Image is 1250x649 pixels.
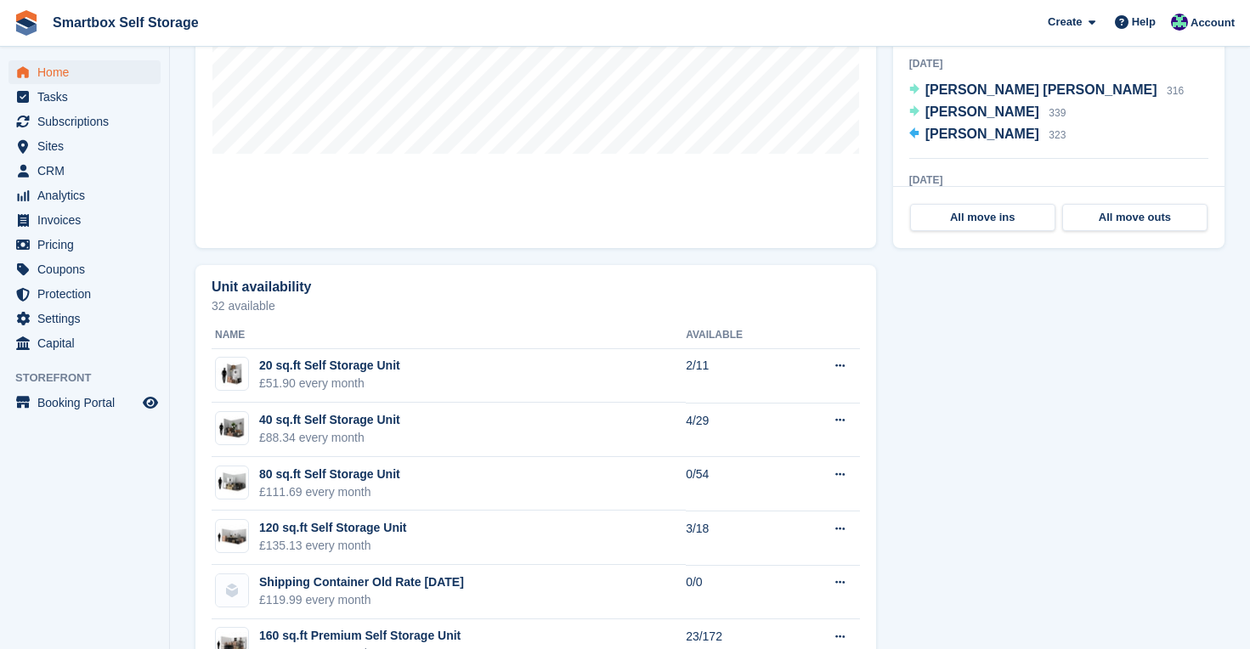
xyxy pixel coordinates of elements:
[37,208,139,232] span: Invoices
[909,172,1208,188] div: [DATE]
[909,124,1066,146] a: [PERSON_NAME] 323
[259,591,464,609] div: £119.99 every month
[1191,14,1235,31] span: Account
[14,10,39,36] img: stora-icon-8386f47178a22dfd0bd8f6a31ec36ba5ce8667c1dd55bd0f319d3a0aa187defe.svg
[686,348,793,403] td: 2/11
[686,403,793,457] td: 4/29
[216,416,248,441] img: 40-sqft-unit.jpg
[8,134,161,158] a: menu
[259,627,461,645] div: 160 sq.ft Premium Self Storage Unit
[1171,14,1188,31] img: Roger Canham
[1132,14,1156,31] span: Help
[216,362,248,387] img: 20-sqft-unit.jpg
[212,322,686,349] th: Name
[1062,204,1208,231] a: All move outs
[8,110,161,133] a: menu
[925,82,1157,97] span: [PERSON_NAME] [PERSON_NAME]
[37,110,139,133] span: Subscriptions
[37,331,139,355] span: Capital
[37,257,139,281] span: Coupons
[8,208,161,232] a: menu
[37,85,139,109] span: Tasks
[259,537,406,555] div: £135.13 every month
[37,233,139,257] span: Pricing
[686,565,793,619] td: 0/0
[37,134,139,158] span: Sites
[8,183,161,207] a: menu
[216,470,248,494] img: 75-sqft-unit.jpg
[8,60,161,84] a: menu
[686,457,793,511] td: 0/54
[259,375,400,392] div: £51.90 every month
[216,574,248,607] img: blank-unit-type-icon-ffbac7b88ba66c5e286b0e438baccc4b9c83835d4c34f86887a83fc20ec27e7b.svg
[37,391,139,415] span: Booking Portal
[8,307,161,330] a: menu
[1049,129,1066,141] span: 323
[8,159,161,183] a: menu
[140,392,161,413] a: Preview store
[8,282,161,306] a: menu
[212,279,311,295] h2: Unit availability
[909,56,1208,71] div: [DATE]
[686,511,793,565] td: 3/18
[259,429,400,447] div: £88.34 every month
[1049,107,1066,119] span: 339
[925,127,1039,141] span: [PERSON_NAME]
[212,300,860,312] p: 32 available
[259,483,400,501] div: £111.69 every month
[15,370,169,387] span: Storefront
[259,573,464,591] div: Shipping Container Old Rate [DATE]
[259,357,400,375] div: 20 sq.ft Self Storage Unit
[37,159,139,183] span: CRM
[8,391,161,415] a: menu
[216,524,248,549] img: 125-sqft-unit.jpg
[8,257,161,281] a: menu
[8,85,161,109] a: menu
[37,60,139,84] span: Home
[1048,14,1082,31] span: Create
[910,204,1055,231] a: All move ins
[37,183,139,207] span: Analytics
[1167,85,1184,97] span: 316
[909,102,1066,124] a: [PERSON_NAME] 339
[925,104,1039,119] span: [PERSON_NAME]
[259,519,406,537] div: 120 sq.ft Self Storage Unit
[686,322,793,349] th: Available
[37,282,139,306] span: Protection
[259,411,400,429] div: 40 sq.ft Self Storage Unit
[259,466,400,483] div: 80 sq.ft Self Storage Unit
[46,8,206,37] a: Smartbox Self Storage
[8,233,161,257] a: menu
[8,331,161,355] a: menu
[909,80,1184,102] a: [PERSON_NAME] [PERSON_NAME] 316
[37,307,139,330] span: Settings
